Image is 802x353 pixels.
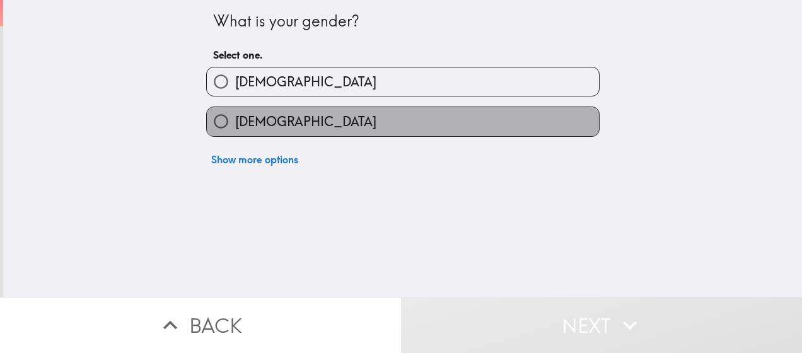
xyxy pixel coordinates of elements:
[207,67,599,96] button: [DEMOGRAPHIC_DATA]
[207,107,599,136] button: [DEMOGRAPHIC_DATA]
[401,297,802,353] button: Next
[235,73,376,91] span: [DEMOGRAPHIC_DATA]
[213,11,593,32] div: What is your gender?
[235,113,376,130] span: [DEMOGRAPHIC_DATA]
[213,48,593,62] h6: Select one.
[206,147,303,172] button: Show more options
